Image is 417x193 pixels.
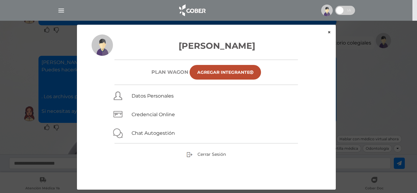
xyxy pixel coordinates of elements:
[132,112,175,117] a: Credencial Online
[187,152,193,158] img: sign-out.png
[190,65,261,80] a: Agregar Integrante
[132,93,174,99] a: Datos Personales
[176,3,208,18] img: logo_cober_home-white.png
[92,34,113,56] img: profile-placeholder.svg
[321,5,333,16] img: profile-placeholder.svg
[132,130,175,136] a: Chat Autogestión
[323,25,336,40] button: ×
[92,39,321,52] h3: [PERSON_NAME]
[187,151,226,157] a: Cerrar Sesión
[198,152,226,157] span: Cerrar Sesión
[57,7,65,14] img: Cober_menu-lines-white.svg
[151,69,188,75] h6: Plan WAGON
